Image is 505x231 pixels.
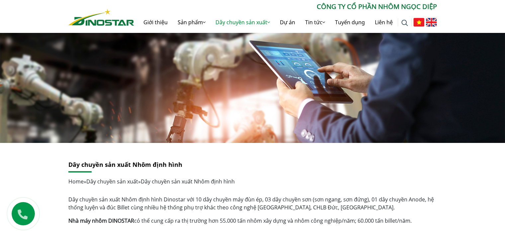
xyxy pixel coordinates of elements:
a: Giới thiệu [138,12,173,33]
a: Tuyển dụng [330,12,370,33]
img: Nhôm Dinostar [68,9,134,26]
p: Dây chuyền sản xuất Nhôm định hình Dinostar với 10 dây chuyền máy đùn ép, 03 dây chuyền sơn (sơn ... [68,195,437,211]
img: search [401,20,408,26]
img: Tiếng Việt [413,18,424,27]
span: Dây chuyền sản xuất Nhôm định hình [141,178,235,185]
p: CÔNG TY CỔ PHẦN NHÔM NGỌC DIỆP [134,2,437,12]
a: Home [68,178,84,185]
a: Dự án [275,12,300,33]
a: Sản phẩm [173,12,210,33]
a: Dây chuyền sản xuất Nhôm định hình [68,161,182,169]
a: Nhà máy nhôm DINOSTAR [68,217,134,224]
img: English [426,18,437,27]
a: Dây chuyền sản xuất [86,178,138,185]
a: Dây chuyền sản xuất [210,12,275,33]
span: » » [68,178,235,185]
a: Liên hệ [370,12,398,33]
p: có thể cung cấp ra thị trường hơn 55.000 tấn nhôm xây dựng và nhôm công nghiệp/năm; 60.000 tấn bi... [68,217,437,225]
a: Tin tức [300,12,330,33]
